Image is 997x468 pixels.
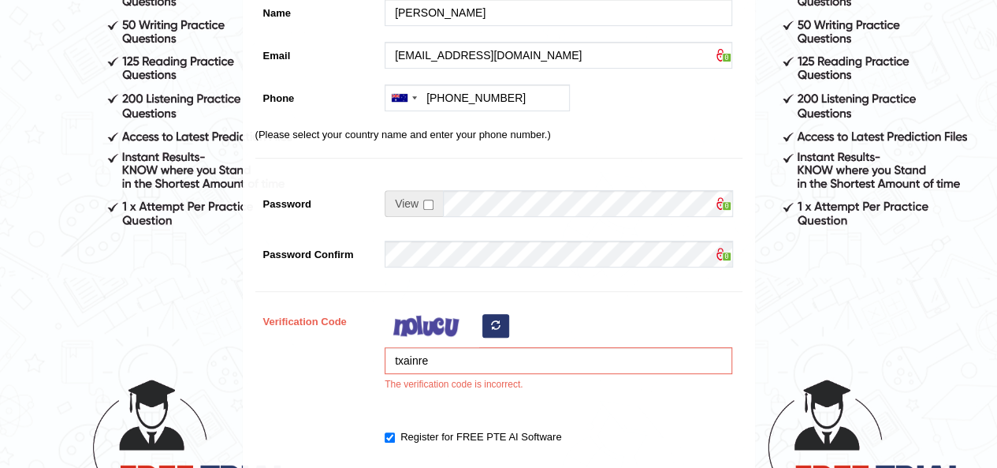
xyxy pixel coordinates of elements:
input: Register for FREE PTE AI Software [385,432,395,443]
label: Verification Code [255,308,378,329]
label: Password Confirm [255,241,378,262]
input: +61 412 345 678 [385,84,570,111]
label: Password [255,190,378,212]
label: Phone [255,84,378,106]
div: Australia: +61 [385,85,422,110]
label: Email [255,42,378,63]
input: Show/Hide Password [423,200,433,210]
p: (Please select your country name and enter your phone number.) [255,127,742,142]
label: Register for FREE PTE AI Software [385,429,561,445]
